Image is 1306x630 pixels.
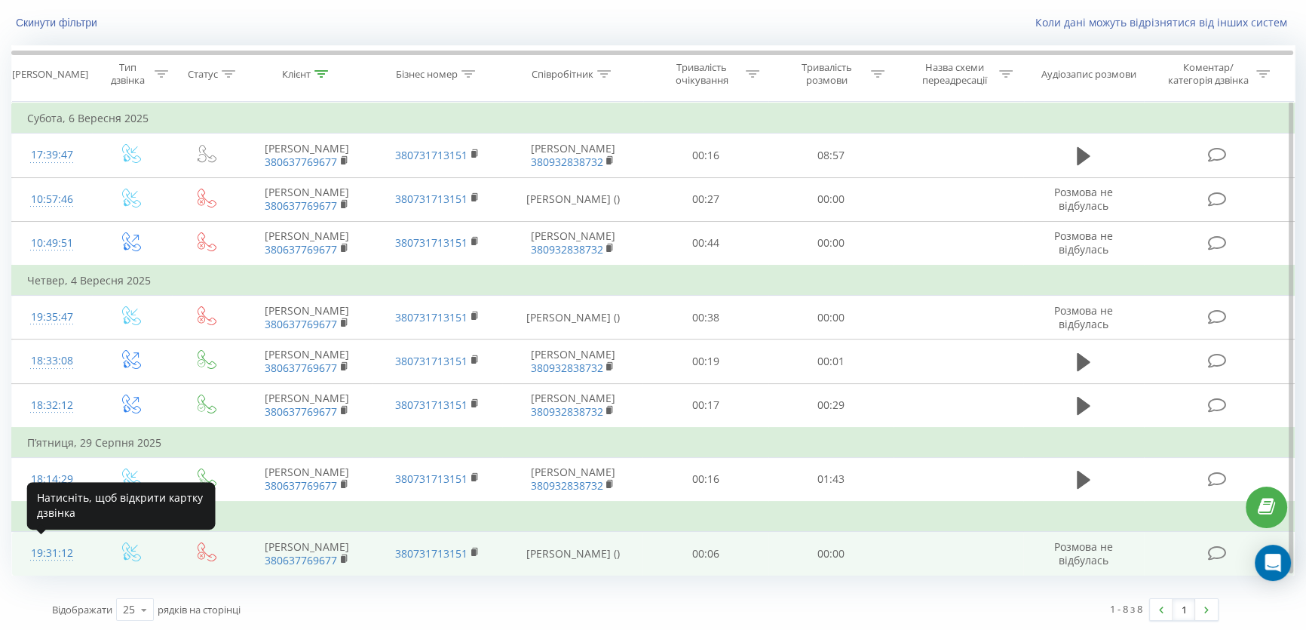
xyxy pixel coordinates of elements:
a: 380731713151 [395,546,468,561]
td: 00:16 [642,457,768,502]
div: 18:32:12 [27,391,77,420]
a: 380637769677 [265,155,337,169]
td: [PERSON_NAME] [242,221,372,266]
span: Відображати [52,603,112,616]
span: Розмова не відбулась [1054,539,1113,567]
td: [PERSON_NAME] [242,532,372,576]
td: П’ятниця, 29 Серпня 2025 [12,428,1295,458]
td: 00:29 [768,383,894,428]
div: Тривалість розмови [786,61,867,87]
div: Тип дзвінка [106,61,151,87]
a: 380637769677 [265,404,337,419]
td: Четвер, 4 Вересня 2025 [12,266,1295,296]
td: 01:43 [768,457,894,502]
div: 10:49:51 [27,229,77,258]
a: 380731713151 [395,398,468,412]
a: 380637769677 [265,553,337,567]
td: 00:00 [768,221,894,266]
td: [PERSON_NAME] () [502,296,642,340]
td: [PERSON_NAME] () [502,177,642,221]
div: Співробітник [532,68,593,81]
span: Розмова не відбулась [1054,303,1113,331]
div: 18:14:29 [27,465,77,494]
div: Open Intercom Messenger [1255,545,1291,581]
div: 17:39:47 [27,140,77,170]
span: Розмова не відбулась [1054,229,1113,257]
td: [PERSON_NAME] [242,457,372,502]
div: 19:31:12 [27,539,77,568]
a: 1 [1173,599,1195,620]
div: Аудіозапис розмови [1041,68,1136,81]
span: Розмова не відбулась [1054,185,1113,213]
td: [PERSON_NAME] [242,177,372,221]
div: Бізнес номер [396,68,458,81]
a: 380637769677 [265,478,337,493]
td: Субота, 6 Вересня 2025 [12,103,1295,134]
a: 380731713151 [395,472,468,486]
td: 00:00 [768,177,894,221]
a: 380731713151 [395,148,468,162]
div: Клієнт [282,68,311,81]
a: 380637769677 [265,361,337,375]
td: [PERSON_NAME] [242,134,372,177]
div: [PERSON_NAME] [12,68,88,81]
a: 380932838732 [530,361,602,375]
a: 380731713151 [395,235,468,250]
a: 380932838732 [530,242,602,257]
button: Скинути фільтри [11,16,105,29]
a: 380637769677 [265,198,337,213]
td: 08:57 [768,134,894,177]
div: 10:57:46 [27,185,77,214]
div: 18:33:08 [27,346,77,376]
td: [PERSON_NAME] () [502,532,642,576]
td: 00:44 [642,221,768,266]
a: 380932838732 [530,478,602,493]
div: Коментар/категорія дзвінка [1164,61,1252,87]
td: [PERSON_NAME] [502,457,642,502]
td: 00:00 [768,532,894,576]
td: [PERSON_NAME] [502,383,642,428]
a: 380637769677 [265,242,337,257]
td: 00:17 [642,383,768,428]
div: Назва схеми переадресації [915,61,995,87]
a: 380637769677 [265,317,337,331]
a: 380731713151 [395,192,468,206]
div: 19:35:47 [27,303,77,332]
td: 00:16 [642,134,768,177]
td: 00:27 [642,177,768,221]
td: [PERSON_NAME] [502,340,642,383]
div: 1 - 8 з 8 [1110,601,1142,616]
span: рядків на сторінці [158,603,241,616]
div: Тривалість очікування [661,61,742,87]
a: 380932838732 [530,155,602,169]
div: Натисніть, щоб відкрити картку дзвінка [26,482,215,530]
a: Коли дані можуть відрізнятися вiд інших систем [1035,15,1295,29]
div: 25 [123,602,135,617]
td: Вівторок, 26 Серпня 2025 [12,502,1295,532]
a: 380932838732 [530,404,602,419]
td: 00:01 [768,340,894,383]
td: 00:19 [642,340,768,383]
td: 00:00 [768,296,894,340]
td: [PERSON_NAME] [242,340,372,383]
td: [PERSON_NAME] [242,296,372,340]
td: [PERSON_NAME] [242,383,372,428]
td: 00:06 [642,532,768,576]
a: 380731713151 [395,310,468,324]
td: [PERSON_NAME] [502,221,642,266]
td: 00:38 [642,296,768,340]
div: Статус [188,68,218,81]
a: 380731713151 [395,354,468,368]
td: [PERSON_NAME] [502,134,642,177]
